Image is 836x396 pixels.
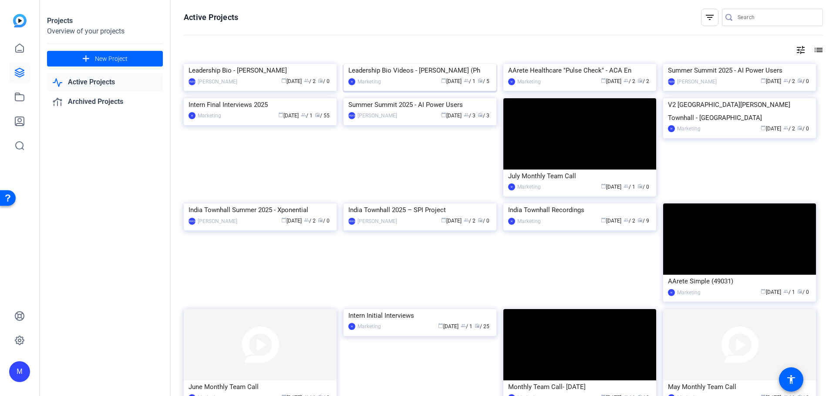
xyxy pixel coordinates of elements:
[677,124,701,133] div: Marketing
[478,218,489,224] span: / 0
[189,64,332,77] div: Leadership Bio - [PERSON_NAME]
[478,112,483,117] span: radio
[677,288,701,297] div: Marketing
[318,78,323,83] span: radio
[761,289,781,295] span: [DATE]
[278,112,283,117] span: calendar_today
[812,45,823,55] mat-icon: list
[189,98,332,111] div: Intern Final Interviews 2025
[198,217,237,226] div: [PERSON_NAME]
[198,111,221,120] div: Marketing
[189,380,332,393] div: June Monthly Team Call
[189,203,332,216] div: India Townhall Summer 2025 - Xponential
[315,112,320,117] span: radio
[624,218,635,224] span: / 2
[47,51,163,67] button: New Project
[189,218,196,225] div: [PERSON_NAME]
[475,323,489,329] span: / 25
[441,113,462,119] span: [DATE]
[301,112,306,117] span: group
[9,361,30,382] div: M
[441,78,462,84] span: [DATE]
[478,78,489,84] span: / 5
[508,183,515,190] div: M
[668,64,811,77] div: Summer Summit 2025 - AI Power Users
[478,217,483,223] span: radio
[95,54,128,63] span: New Project
[668,275,811,288] div: AArete Simple (49031)
[281,217,287,223] span: calendar_today
[668,78,675,85] div: [PERSON_NAME]
[668,98,811,124] div: V2 [GEOGRAPHIC_DATA][PERSON_NAME] Townhall - [GEOGRAPHIC_DATA]
[348,98,492,111] div: Summer Summit 2025 - AI Power Users
[189,112,196,119] div: M
[508,203,651,216] div: India Townhall Recordings
[624,217,629,223] span: group
[348,323,355,330] div: M
[601,78,606,83] span: calendar_today
[508,380,651,393] div: Monthly Team Call- [DATE]
[508,170,651,183] div: July Monthly Team Call
[304,218,316,224] span: / 2
[601,217,606,223] span: calendar_today
[601,218,621,224] span: [DATE]
[464,78,469,83] span: group
[198,77,237,86] div: [PERSON_NAME]
[461,323,472,329] span: / 1
[797,289,809,295] span: / 0
[478,113,489,119] span: / 3
[797,126,809,132] span: / 0
[796,45,806,55] mat-icon: tune
[705,12,715,23] mat-icon: filter_list
[783,78,795,84] span: / 2
[441,218,462,224] span: [DATE]
[348,203,492,216] div: India Townhall 2025 – SPI Project
[81,53,91,64] mat-icon: add
[797,78,809,84] span: / 0
[13,14,27,27] img: blue-gradient.svg
[797,125,802,130] span: radio
[517,217,541,226] div: Marketing
[441,78,446,83] span: calendar_today
[304,78,316,84] span: / 2
[508,78,515,85] div: M
[761,126,781,132] span: [DATE]
[738,12,816,23] input: Search
[601,78,621,84] span: [DATE]
[464,78,475,84] span: / 1
[304,217,309,223] span: group
[438,323,458,329] span: [DATE]
[677,77,717,86] div: [PERSON_NAME]
[783,126,795,132] span: / 2
[464,217,469,223] span: group
[281,78,302,84] span: [DATE]
[668,380,811,393] div: May Monthly Team Call
[508,64,651,77] div: AArete Healthcare "Pulse Check" - ACA En
[761,78,766,83] span: calendar_today
[624,183,629,189] span: group
[783,125,789,130] span: group
[761,78,781,84] span: [DATE]
[441,112,446,117] span: calendar_today
[797,289,802,294] span: radio
[348,218,355,225] div: [PERSON_NAME]
[624,184,635,190] span: / 1
[315,113,330,119] span: / 55
[517,183,541,191] div: Marketing
[637,183,643,189] span: radio
[278,113,299,119] span: [DATE]
[318,78,330,84] span: / 0
[47,16,163,26] div: Projects
[189,78,196,85] div: [PERSON_NAME]
[601,184,621,190] span: [DATE]
[304,78,309,83] span: group
[475,323,480,328] span: radio
[637,217,643,223] span: radio
[438,323,443,328] span: calendar_today
[47,93,163,111] a: Archived Projects
[668,289,675,296] div: M
[624,78,629,83] span: group
[357,77,381,86] div: Marketing
[301,113,313,119] span: / 1
[348,78,355,85] div: M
